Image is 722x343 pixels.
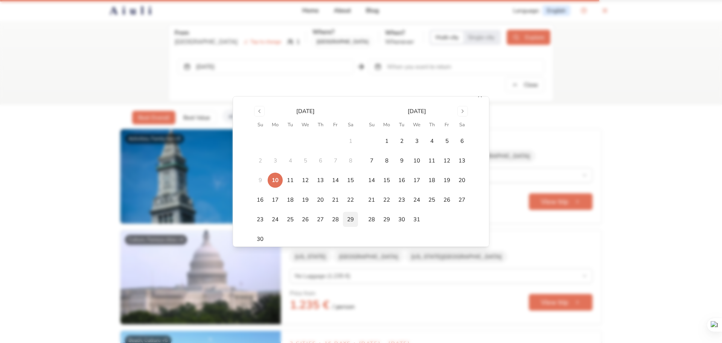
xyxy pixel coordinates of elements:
[424,133,439,149] button: 4
[268,173,283,188] button: 10
[394,153,409,168] button: 9
[298,173,313,188] button: 12
[313,212,328,227] button: 27
[409,133,424,149] button: 3
[328,121,343,129] th: Friday
[408,107,426,115] div: [DATE]
[283,173,298,188] button: 11
[364,121,379,129] th: Sunday
[454,192,469,207] button: 27
[379,192,394,207] button: 22
[457,106,468,116] button: Go to next month
[409,121,424,129] th: Wednesday
[268,212,283,227] button: 24
[394,133,409,149] button: 2
[298,121,313,129] th: Wednesday
[409,192,424,207] button: 24
[424,192,439,207] button: 25
[364,173,379,188] button: 14
[364,212,379,227] button: 28
[313,121,328,129] th: Thursday
[296,107,315,115] div: [DATE]
[253,121,268,129] th: Sunday
[328,192,343,207] button: 21
[394,212,409,227] button: 30
[409,212,424,227] button: 31
[313,192,328,207] button: 20
[328,173,343,188] button: 14
[379,212,394,227] button: 29
[409,153,424,168] button: 10
[379,173,394,188] button: 15
[343,173,358,188] button: 15
[364,192,379,207] button: 21
[343,192,358,207] button: 22
[283,121,298,129] th: Tuesday
[298,192,313,207] button: 19
[439,121,454,129] th: Friday
[439,173,454,188] button: 19
[394,173,409,188] button: 16
[454,173,469,188] button: 20
[454,153,469,168] button: 13
[409,173,424,188] button: 17
[439,133,454,149] button: 5
[283,192,298,207] button: 18
[424,173,439,188] button: 18
[253,212,268,227] button: 23
[454,133,469,149] button: 6
[379,153,394,168] button: 8
[268,121,283,129] th: Monday
[379,133,394,149] button: 1
[454,121,469,129] th: Saturday
[364,153,379,168] button: 7
[439,192,454,207] button: 26
[283,212,298,227] button: 25
[379,121,394,129] th: Monday
[343,212,358,227] button: 29
[424,153,439,168] button: 11
[254,106,265,116] button: Go to previous month
[253,231,268,247] button: 30
[268,192,283,207] button: 17
[394,121,409,129] th: Tuesday
[394,192,409,207] button: 23
[313,173,328,188] button: 13
[328,212,343,227] button: 28
[298,212,313,227] button: 26
[439,153,454,168] button: 12
[424,121,439,129] th: Thursday
[253,192,268,207] button: 16
[343,121,358,129] th: Saturday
